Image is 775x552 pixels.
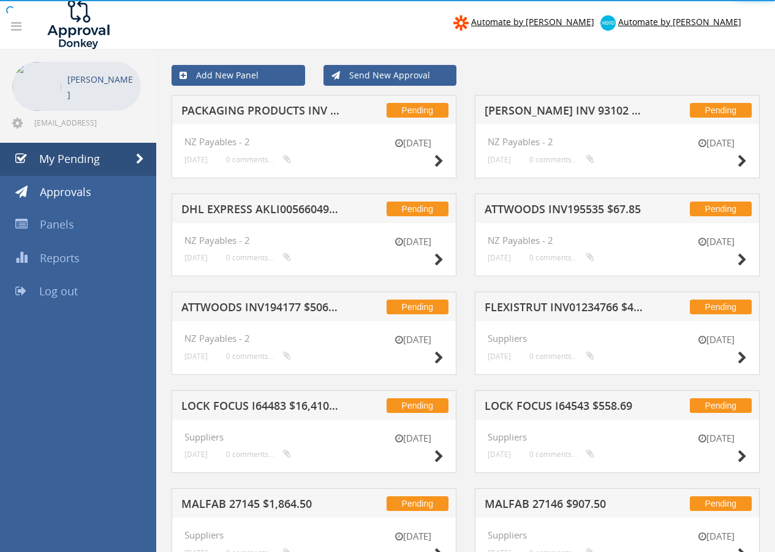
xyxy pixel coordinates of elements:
[488,137,747,147] h4: NZ Payables - 2
[387,103,448,118] span: Pending
[453,15,469,31] img: zapier-logomark.png
[488,333,747,344] h4: Suppliers
[382,235,444,248] small: [DATE]
[690,300,752,314] span: Pending
[485,498,644,513] h5: MALFAB 27146 $907.50
[184,530,444,540] h4: Suppliers
[387,202,448,216] span: Pending
[34,118,138,127] span: [EMAIL_ADDRESS][DOMAIN_NAME]
[181,400,341,415] h5: LOCK FOCUS I64483 $16,410.24
[529,253,594,262] small: 0 comments...
[184,432,444,442] h4: Suppliers
[690,202,752,216] span: Pending
[184,352,208,361] small: [DATE]
[226,155,291,164] small: 0 comments...
[488,235,747,246] h4: NZ Payables - 2
[485,301,644,317] h5: FLEXISTRUT INV01234766 $416.79
[184,253,208,262] small: [DATE]
[690,103,752,118] span: Pending
[488,253,511,262] small: [DATE]
[184,333,444,344] h4: NZ Payables - 2
[67,72,135,102] p: [PERSON_NAME]
[226,253,291,262] small: 0 comments...
[181,203,341,219] h5: DHL EXPRESS AKLI00566049 $413.87
[529,155,594,164] small: 0 comments...
[488,530,747,540] h4: Suppliers
[529,352,594,361] small: 0 comments...
[184,235,444,246] h4: NZ Payables - 2
[382,137,444,149] small: [DATE]
[181,498,341,513] h5: MALFAB 27145 $1,864.50
[686,333,747,346] small: [DATE]
[488,155,511,164] small: [DATE]
[226,352,291,361] small: 0 comments...
[488,450,511,459] small: [DATE]
[181,301,341,317] h5: ATTWOODS INV194177 $506.76
[686,432,747,445] small: [DATE]
[39,284,78,298] span: Log out
[184,155,208,164] small: [DATE]
[323,65,457,86] a: Send New Approval
[488,432,747,442] h4: Suppliers
[387,398,448,413] span: Pending
[485,203,644,219] h5: ATTWOODS INV195535 $67.85
[181,105,341,120] h5: PACKAGING PRODUCTS INV 439276.01 $146.21
[488,352,511,361] small: [DATE]
[387,300,448,314] span: Pending
[40,184,91,199] span: Approvals
[172,65,305,86] a: Add New Panel
[529,450,594,459] small: 0 comments...
[387,496,448,511] span: Pending
[40,217,74,232] span: Panels
[686,530,747,543] small: [DATE]
[184,137,444,147] h4: NZ Payables - 2
[686,137,747,149] small: [DATE]
[382,333,444,346] small: [DATE]
[690,496,752,511] span: Pending
[600,15,616,31] img: xero-logo.png
[382,432,444,445] small: [DATE]
[485,105,644,120] h5: [PERSON_NAME] INV 93102 $372.60
[485,400,644,415] h5: LOCK FOCUS I64543 $558.69
[39,151,100,166] span: My Pending
[618,16,741,28] span: Automate by [PERSON_NAME]
[471,16,594,28] span: Automate by [PERSON_NAME]
[382,530,444,543] small: [DATE]
[690,398,752,413] span: Pending
[40,251,80,265] span: Reports
[686,235,747,248] small: [DATE]
[184,450,208,459] small: [DATE]
[226,450,291,459] small: 0 comments...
